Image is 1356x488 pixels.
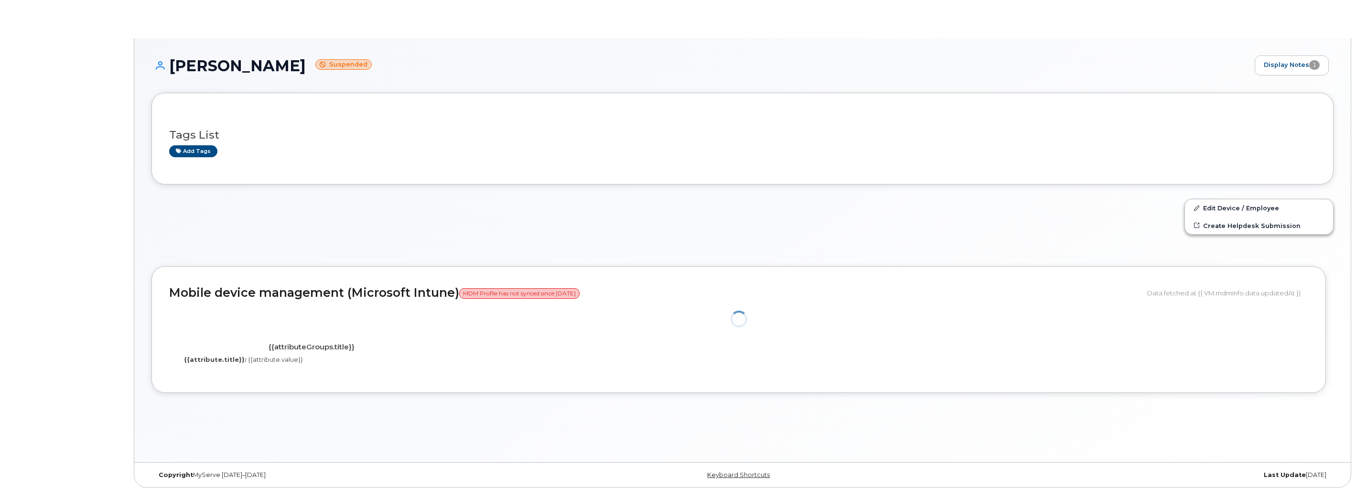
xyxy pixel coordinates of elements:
label: {{attribute.title}}: [184,355,247,364]
span: MDM Profile has not synced since [DATE] [459,288,580,299]
a: Edit Device / Employee [1185,199,1333,217]
h3: Tags List [169,129,1316,141]
a: Display Notes1 [1255,55,1329,76]
h1: [PERSON_NAME] [151,57,1250,74]
a: Create Helpdesk Submission [1185,217,1333,234]
div: [DATE] [939,471,1334,479]
span: 1 [1309,60,1320,70]
small: Suspended [315,59,372,70]
div: MyServe [DATE]–[DATE] [151,471,546,479]
a: Keyboard Shortcuts [707,471,770,478]
h2: Mobile device management (Microsoft Intune) [169,286,1140,300]
span: {{attribute.value}} [248,356,303,363]
div: Data fetched at {{ VM.mdmInfo.data.updatedAt }} [1147,284,1308,302]
h4: {{attributeGroups.title}} [176,343,447,351]
strong: Last Update [1264,471,1306,478]
strong: Copyright [159,471,193,478]
a: Add tags [169,145,217,157]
